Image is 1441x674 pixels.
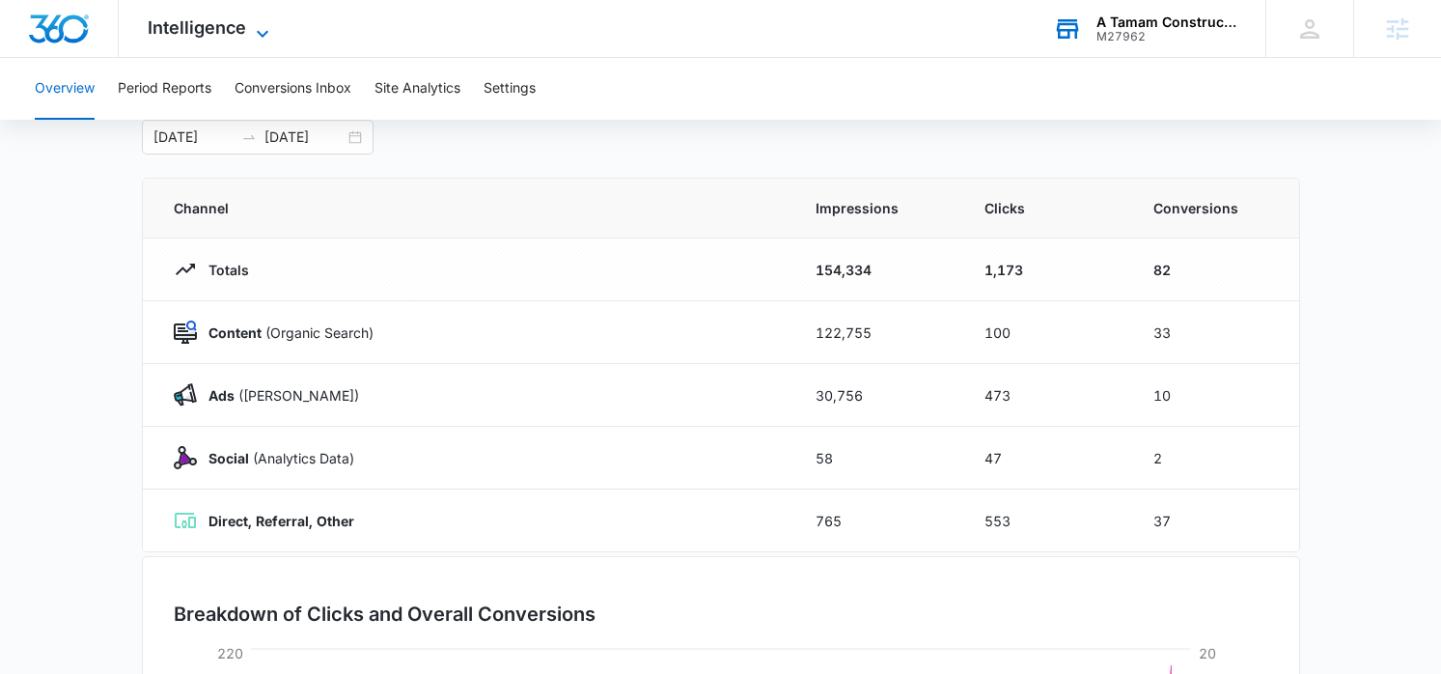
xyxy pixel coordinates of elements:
[1130,239,1299,301] td: 82
[961,364,1130,427] td: 473
[1096,30,1237,43] div: account id
[174,198,769,218] span: Channel
[153,126,234,148] input: Start date
[1130,364,1299,427] td: 10
[961,490,1130,552] td: 553
[174,446,197,469] img: Social
[241,129,257,145] span: to
[961,239,1130,301] td: 1,173
[208,450,249,466] strong: Social
[792,427,961,490] td: 58
[792,301,961,364] td: 122,755
[792,490,961,552] td: 765
[174,600,596,629] h3: Breakdown of Clicks and Overall Conversions
[264,126,345,148] input: End date
[197,323,374,343] p: (Organic Search)
[197,448,354,468] p: (Analytics Data)
[148,17,246,38] span: Intelligence
[961,301,1130,364] td: 100
[235,58,351,120] button: Conversions Inbox
[816,198,938,218] span: Impressions
[197,260,249,280] p: Totals
[208,513,354,529] strong: Direct, Referral, Other
[241,129,257,145] span: swap-right
[1130,427,1299,490] td: 2
[984,198,1107,218] span: Clicks
[1130,301,1299,364] td: 33
[174,321,197,344] img: Content
[174,383,197,407] img: Ads
[208,324,262,341] strong: Content
[1130,490,1299,552] td: 37
[1096,14,1237,30] div: account name
[1199,645,1216,661] tspan: 20
[118,58,211,120] button: Period Reports
[484,58,536,120] button: Settings
[961,427,1130,490] td: 47
[208,387,235,404] strong: Ads
[197,385,359,406] p: ([PERSON_NAME])
[792,239,961,301] td: 154,334
[374,58,460,120] button: Site Analytics
[792,364,961,427] td: 30,756
[217,645,243,661] tspan: 220
[35,58,95,120] button: Overview
[1153,198,1268,218] span: Conversions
